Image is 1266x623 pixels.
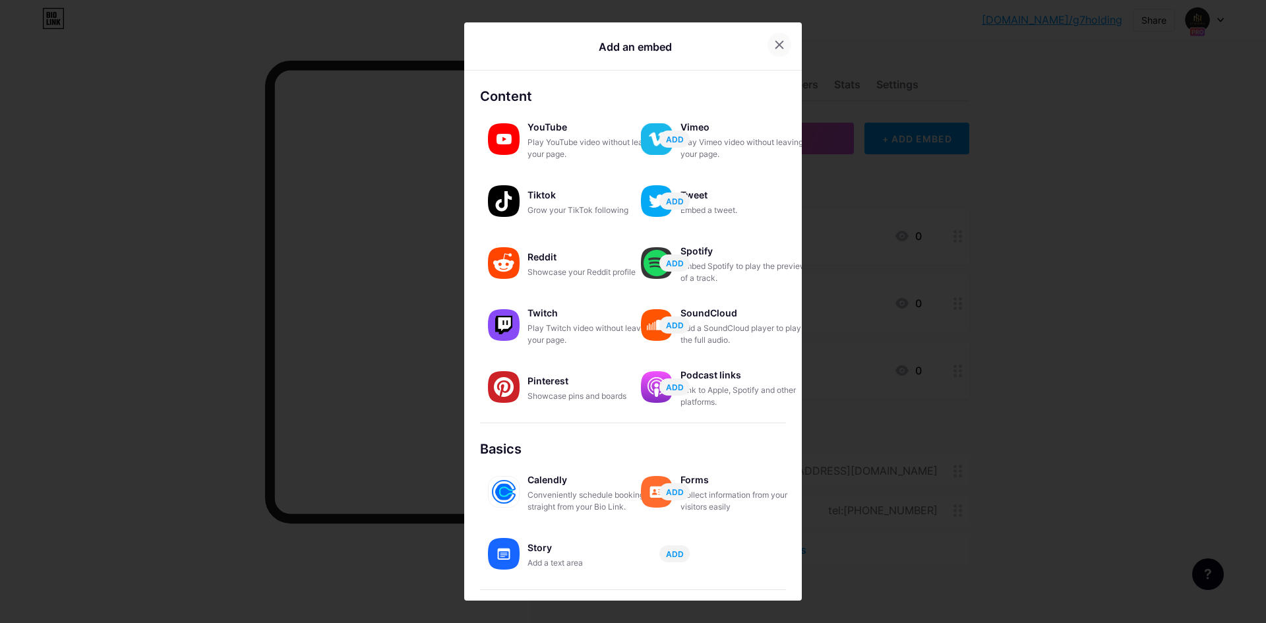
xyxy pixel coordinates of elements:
[488,309,520,341] img: twitch
[680,366,812,384] div: Podcast links
[527,186,659,204] div: Tiktok
[680,260,812,284] div: Embed Spotify to play the preview of a track.
[480,439,786,459] div: Basics
[659,193,690,210] button: ADD
[666,320,684,331] span: ADD
[641,371,673,403] img: podcastlinks
[527,471,659,489] div: Calendly
[527,204,659,216] div: Grow your TikTok following
[527,539,659,557] div: Story
[641,476,673,508] img: forms
[480,86,786,106] div: Content
[527,136,659,160] div: Play YouTube video without leaving your page.
[488,538,520,570] img: story
[666,487,684,498] span: ADD
[488,476,520,508] img: calendly
[659,483,690,500] button: ADD
[488,185,520,217] img: tiktok
[659,254,690,272] button: ADD
[680,118,812,136] div: Vimeo
[527,390,659,402] div: Showcase pins and boards
[680,322,812,346] div: Add a SoundCloud player to play the full audio.
[527,322,659,346] div: Play Twitch video without leaving your page.
[666,134,684,145] span: ADD
[666,196,684,207] span: ADD
[659,545,690,562] button: ADD
[641,247,673,279] img: spotify
[488,247,520,279] img: reddit
[527,557,659,569] div: Add a text area
[641,185,673,217] img: twitter
[641,309,673,341] img: soundcloud
[527,304,659,322] div: Twitch
[527,248,659,266] div: Reddit
[680,304,812,322] div: SoundCloud
[680,136,812,160] div: Play Vimeo video without leaving your page.
[680,186,812,204] div: Tweet
[527,266,659,278] div: Showcase your Reddit profile
[680,242,812,260] div: Spotify
[666,258,684,269] span: ADD
[680,384,812,408] div: Link to Apple, Spotify and other platforms.
[527,118,659,136] div: YouTube
[527,489,659,513] div: Conveniently schedule bookings straight from your Bio Link.
[527,372,659,390] div: Pinterest
[680,489,812,513] div: Collect information from your visitors easily
[680,471,812,489] div: Forms
[641,123,673,155] img: vimeo
[680,204,812,216] div: Embed a tweet.
[666,549,684,560] span: ADD
[659,316,690,334] button: ADD
[488,123,520,155] img: youtube
[599,39,672,55] div: Add an embed
[659,378,690,396] button: ADD
[659,131,690,148] button: ADD
[666,382,684,393] span: ADD
[488,371,520,403] img: pinterest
